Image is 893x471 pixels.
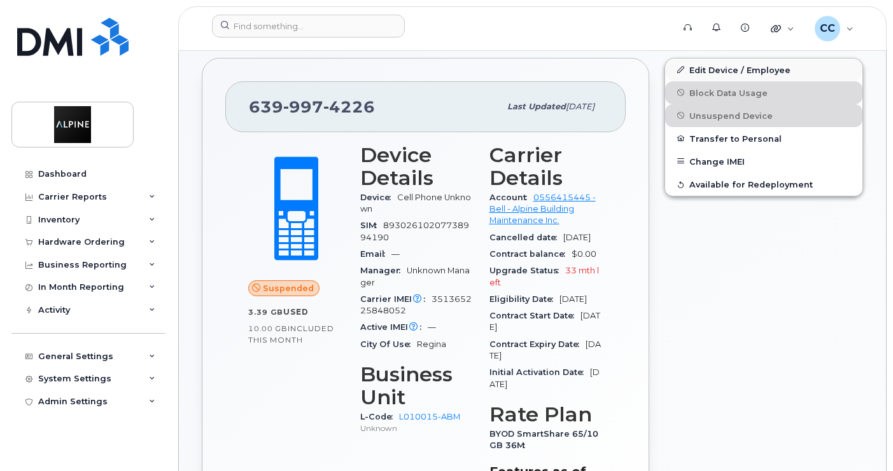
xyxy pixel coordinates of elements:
[248,324,288,333] span: 10.00 GB
[665,173,862,196] button: Available for Redeployment
[665,81,862,104] button: Block Data Usage
[489,367,590,377] span: Initial Activation Date
[489,249,572,259] span: Contract balance
[360,423,474,433] p: Unknown
[283,307,309,317] span: used
[360,221,383,230] span: SIM
[507,102,566,111] span: Last updated
[360,144,474,189] h3: Device Details
[572,249,596,259] span: $0.00
[428,322,436,332] span: —
[323,97,375,116] span: 4226
[360,266,470,287] span: Unknown Manager
[563,233,591,242] span: [DATE]
[806,16,862,41] div: Clara Coelho
[665,104,862,127] button: Unsuspend Device
[489,339,586,349] span: Contract Expiry Date
[689,180,813,189] span: Available for Redeployment
[360,412,399,421] span: L-Code
[263,282,314,294] span: Suspended
[762,16,803,41] div: Quicklinks
[820,21,835,36] span: CC
[360,322,428,332] span: Active IMEI
[489,144,603,189] h3: Carrier Details
[489,193,533,202] span: Account
[489,311,600,332] span: [DATE]
[417,339,446,349] span: Regina
[489,266,565,275] span: Upgrade Status
[391,249,400,259] span: —
[360,266,407,275] span: Manager
[665,127,862,150] button: Transfer to Personal
[399,412,460,421] a: L010015-ABM
[248,308,283,317] span: 3.39 GB
[489,367,600,388] span: [DATE]
[489,311,580,320] span: Contract Start Date
[360,363,474,409] h3: Business Unit
[689,111,773,120] span: Unsuspend Device
[249,97,375,116] span: 639
[489,193,596,226] a: 0556415445 - Bell - Alpine Building Maintenance Inc.
[489,294,559,304] span: Eligibility Date
[360,294,432,304] span: Carrier IMEI
[248,324,334,345] span: included this month
[360,193,471,214] span: Cell Phone Unknown
[665,58,862,81] a: Edit Device / Employee
[212,15,405,38] input: Find something...
[360,339,417,349] span: City Of Use
[489,266,599,287] span: 33 mth left
[489,429,598,450] span: BYOD SmartShare 65/10GB 36M
[566,102,594,111] span: [DATE]
[489,233,563,242] span: Cancelled date
[665,150,862,173] button: Change IMEI
[489,403,603,426] h3: Rate Plan
[489,339,601,360] span: [DATE]
[360,221,469,242] span: 89302610207738994190
[559,294,587,304] span: [DATE]
[360,249,391,259] span: Email
[283,97,323,116] span: 997
[360,193,397,202] span: Device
